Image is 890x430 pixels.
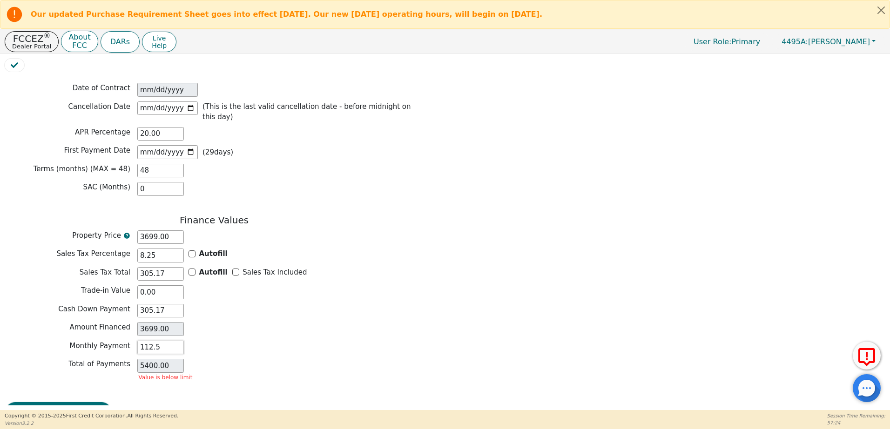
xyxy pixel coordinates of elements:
input: EX: 50.00 [137,285,184,299]
input: Hint: 112.56 [137,341,184,355]
p: FCC [68,42,90,49]
button: Close alert [873,0,890,20]
span: Monthly Payment [70,342,131,350]
span: [PERSON_NAME] [782,37,870,46]
button: 4495A:[PERSON_NAME] [772,34,885,49]
button: Report Error to FCC [853,342,881,370]
p: Dealer Portal [12,43,51,49]
input: EX: 8.25 [137,249,184,262]
b: Our updated Purchase Requirement Sheet goes into effect [DATE]. Our new [DATE] operating hours, w... [31,10,542,19]
span: SAC (Months) [83,183,130,191]
span: Help [152,42,167,49]
p: (This is the last valid cancellation date - before midnight on this day) [202,101,419,122]
input: Y/N [232,269,239,275]
button: Review & Begin Contract [5,402,112,423]
h3: Finance Values [5,215,424,226]
span: Cancellation Date [68,102,130,111]
p: Primary [684,33,769,51]
p: Version 3.2.2 [5,420,178,427]
p: Value is below limit [139,375,193,380]
span: Sales Tax Total [80,268,130,276]
span: Total of Payments [68,360,130,368]
input: Y/N [189,250,196,257]
span: Trade-in Value [81,286,130,295]
p: Copyright © 2015- 2025 First Credit Corporation. [5,412,178,420]
span: Cash Down Payment [58,305,130,313]
label: Sales Tax Included [243,267,307,278]
sup: ® [44,32,51,40]
b: Autofill [199,268,228,276]
input: EX: 2 [137,182,184,196]
input: YYYY-MM-DD [137,101,198,115]
input: EX: 198.00 [137,267,184,281]
a: User Role:Primary [684,33,769,51]
span: Sales Tax Percentage [56,249,130,258]
input: YYYY-MM-DD [137,145,198,159]
span: Date of Contract [73,84,130,92]
span: Terms (months) (MAX = 48) [34,165,130,173]
input: Y/N [189,269,196,275]
p: 57:24 [827,419,885,426]
span: 4495A: [782,37,808,46]
input: EX: 36 [137,164,184,178]
p: ( 29 days) [202,147,233,158]
button: AboutFCC [61,31,98,53]
p: About [68,34,90,41]
span: Amount Financed [69,323,130,331]
input: XX.XX [137,127,184,141]
span: Live [152,34,167,42]
input: EX: 2400.00 [137,230,184,244]
button: Review Contract [5,59,24,72]
p: FCCEZ [12,34,51,43]
span: All Rights Reserved. [127,413,178,419]
input: EX: 100.00 [137,304,184,318]
button: DARs [101,31,140,53]
button: LiveHelp [142,32,176,52]
span: User Role : [694,37,731,46]
button: FCCEZ®Dealer Portal [5,31,59,52]
b: Autofill [199,249,228,258]
span: APR Percentage [75,128,130,136]
span: Property Price [72,230,121,241]
span: First Payment Date [64,146,130,155]
p: Session Time Remaining: [827,412,885,419]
